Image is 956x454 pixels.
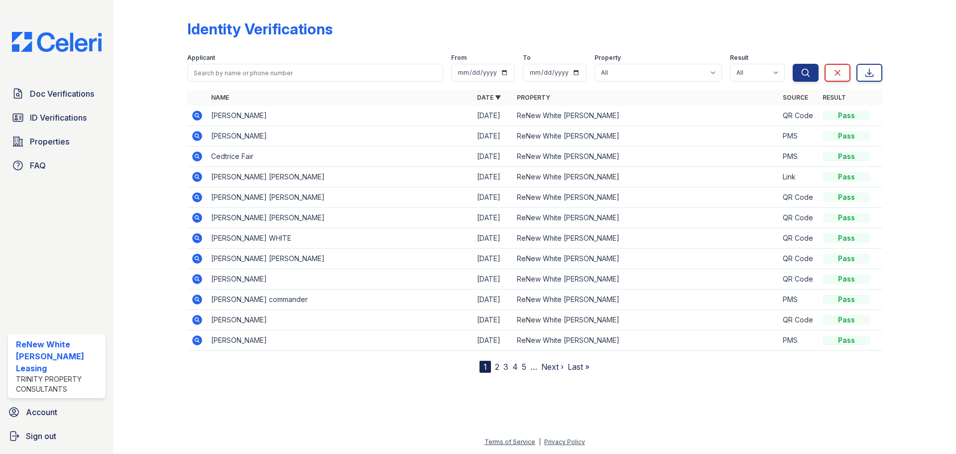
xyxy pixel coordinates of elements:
div: Pass [823,295,870,304]
td: [DATE] [473,208,513,228]
a: 2 [495,362,499,372]
div: | [539,438,541,446]
label: From [451,54,467,62]
label: Applicant [187,54,215,62]
div: 1 [479,361,491,373]
a: Account [4,402,110,422]
a: 5 [522,362,526,372]
div: Trinity Property Consultants [16,374,102,394]
a: Date ▼ [477,94,501,101]
td: [PERSON_NAME] [PERSON_NAME] [207,167,473,187]
td: [PERSON_NAME] [PERSON_NAME] [207,208,473,228]
td: Link [779,167,819,187]
a: FAQ [8,155,106,175]
a: Sign out [4,426,110,446]
td: [PERSON_NAME] WHITE [207,228,473,249]
img: CE_Logo_Blue-a8612792a0a2168367f1c8372b55b34899dd931a85d93a1a3d3e32e68fde9ad4.png [4,32,110,52]
span: … [530,361,537,373]
td: [PERSON_NAME] [PERSON_NAME] [207,187,473,208]
td: [PERSON_NAME] [207,310,473,330]
td: [DATE] [473,147,513,167]
td: PMS [779,290,819,310]
td: [PERSON_NAME] [207,330,473,351]
div: Pass [823,335,870,345]
div: Pass [823,254,870,264]
td: [PERSON_NAME] [207,126,473,147]
label: Result [730,54,748,62]
td: ReNew White [PERSON_NAME] [513,147,779,167]
a: Source [783,94,808,101]
td: ReNew White [PERSON_NAME] [513,330,779,351]
a: 4 [512,362,518,372]
a: Properties [8,132,106,151]
div: Pass [823,111,870,121]
td: QR Code [779,208,819,228]
a: Last » [568,362,590,372]
td: QR Code [779,249,819,269]
span: Properties [30,136,69,148]
td: QR Code [779,269,819,290]
div: Pass [823,233,870,243]
td: QR Code [779,187,819,208]
span: FAQ [30,159,46,171]
a: Privacy Policy [544,438,585,446]
td: ReNew White [PERSON_NAME] [513,269,779,290]
input: Search by name or phone number [187,64,443,82]
td: QR Code [779,310,819,330]
td: QR Code [779,106,819,126]
td: [DATE] [473,310,513,330]
td: PMS [779,147,819,167]
div: Pass [823,315,870,325]
div: Pass [823,131,870,141]
a: ID Verifications [8,108,106,128]
a: Result [823,94,846,101]
label: Property [595,54,621,62]
div: Pass [823,151,870,161]
td: [PERSON_NAME] commander [207,290,473,310]
div: Pass [823,274,870,284]
td: [DATE] [473,249,513,269]
a: Property [517,94,550,101]
td: [PERSON_NAME] [PERSON_NAME] [207,249,473,269]
span: Doc Verifications [30,88,94,100]
td: ReNew White [PERSON_NAME] [513,106,779,126]
td: ReNew White [PERSON_NAME] [513,310,779,330]
td: [DATE] [473,187,513,208]
span: Account [26,406,57,418]
a: Terms of Service [484,438,535,446]
td: PMS [779,330,819,351]
div: Pass [823,213,870,223]
td: [DATE] [473,126,513,147]
td: ReNew White [PERSON_NAME] [513,208,779,228]
span: Sign out [26,430,56,442]
div: Pass [823,192,870,202]
td: [DATE] [473,269,513,290]
td: Cedtrice Fair [207,147,473,167]
div: Identity Verifications [187,20,333,38]
td: ReNew White [PERSON_NAME] [513,228,779,249]
td: [DATE] [473,106,513,126]
td: QR Code [779,228,819,249]
td: ReNew White [PERSON_NAME] [513,290,779,310]
label: To [523,54,531,62]
a: Next › [541,362,564,372]
a: Doc Verifications [8,84,106,104]
td: ReNew White [PERSON_NAME] [513,126,779,147]
span: ID Verifications [30,112,87,124]
td: [DATE] [473,167,513,187]
td: [DATE] [473,330,513,351]
a: Name [211,94,229,101]
td: ReNew White [PERSON_NAME] [513,167,779,187]
div: Pass [823,172,870,182]
td: [PERSON_NAME] [207,269,473,290]
td: [DATE] [473,228,513,249]
td: ReNew White [PERSON_NAME] [513,187,779,208]
td: PMS [779,126,819,147]
td: [PERSON_NAME] [207,106,473,126]
div: ReNew White [PERSON_NAME] Leasing [16,338,102,374]
td: ReNew White [PERSON_NAME] [513,249,779,269]
a: 3 [503,362,508,372]
td: [DATE] [473,290,513,310]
